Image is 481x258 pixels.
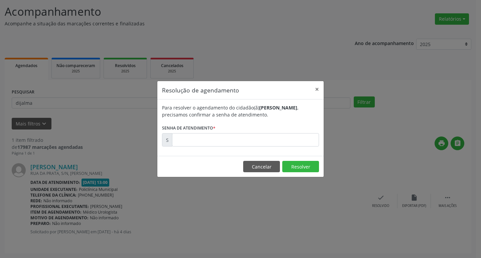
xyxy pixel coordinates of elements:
[282,161,319,172] button: Resolver
[162,133,172,147] div: S
[162,123,215,133] label: Senha de atendimento
[162,104,319,118] div: Para resolver o agendamento do cidadão(ã) , precisamos confirmar a senha de atendimento.
[243,161,280,172] button: Cancelar
[162,86,239,94] h5: Resolução de agendamento
[259,104,297,111] b: [PERSON_NAME]
[310,81,324,97] button: Close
